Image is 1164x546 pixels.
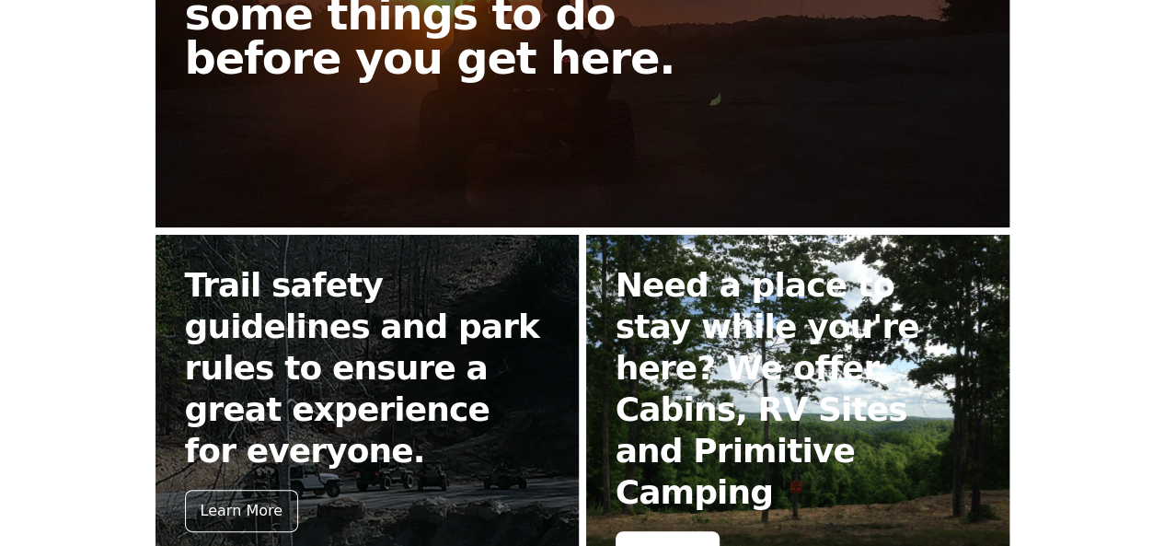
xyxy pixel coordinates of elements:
div: Learn More [185,490,298,532]
h2: Need a place to stay while you're here? We offer Cabins, RV Sites and Primitive Camping [616,264,980,513]
h2: Trail safety guidelines and park rules to ensure a great experience for everyone. [185,264,549,471]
